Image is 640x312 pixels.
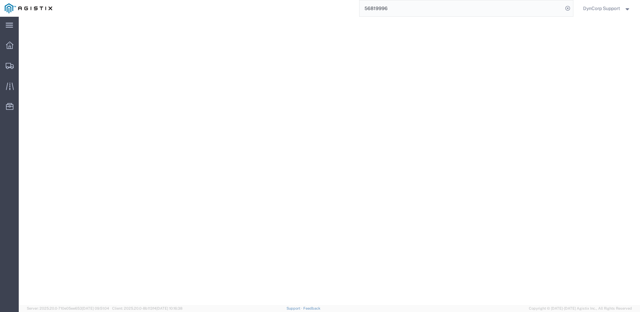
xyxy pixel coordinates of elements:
span: Server: 2025.20.0-710e05ee653 [27,306,109,310]
span: [DATE] 09:51:04 [82,306,109,310]
span: Copyright © [DATE]-[DATE] Agistix Inc., All Rights Reserved [529,306,632,311]
a: Support [287,306,303,310]
span: DynCorp Support [583,5,620,12]
iframe: FS Legacy Container [19,17,640,305]
input: Search for shipment number, reference number [359,0,563,16]
img: logo [5,3,52,13]
span: Client: 2025.20.0-8b113f4 [112,306,182,310]
span: [DATE] 10:16:38 [156,306,182,310]
a: Feedback [303,306,320,310]
button: DynCorp Support [583,4,631,12]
